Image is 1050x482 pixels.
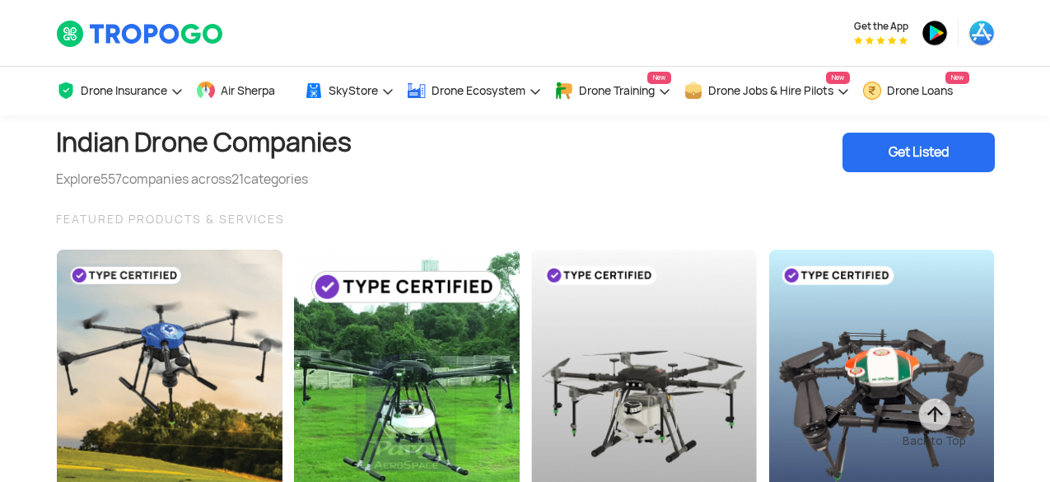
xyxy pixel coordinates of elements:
[579,84,655,97] span: Drone Training
[196,67,292,115] a: Air Sherpa
[56,115,352,170] h1: Indian Drone Companies
[945,72,969,84] span: New
[842,133,995,172] div: Get Listed
[887,84,953,97] span: Drone Loans
[100,171,122,188] span: 557
[647,72,671,84] span: New
[329,84,378,97] span: SkyStore
[903,433,966,449] div: Back to Top
[826,72,850,84] span: New
[922,20,948,46] img: ic_playstore.png
[684,67,850,115] a: Drone Jobs & Hire PilotsNew
[432,84,525,97] span: Drone Ecosystem
[56,20,225,48] img: TropoGo Logo
[854,20,908,33] span: Get the App
[56,209,995,229] div: FEATURED PRODUCTS & SERVICES
[917,396,953,433] img: ic_arrow-up.png
[708,84,833,97] span: Drone Jobs & Hire Pilots
[968,20,995,46] img: ic_appstore.png
[56,67,184,115] a: Drone Insurance
[854,36,908,44] img: App Raking
[304,67,394,115] a: SkyStore
[231,171,244,188] span: 21
[56,170,352,190] div: Explore companies across categories
[407,67,542,115] a: Drone Ecosystem
[221,84,275,97] span: Air Sherpa
[81,84,167,97] span: Drone Insurance
[554,67,671,115] a: Drone TrainingNew
[862,67,969,115] a: Drone LoansNew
